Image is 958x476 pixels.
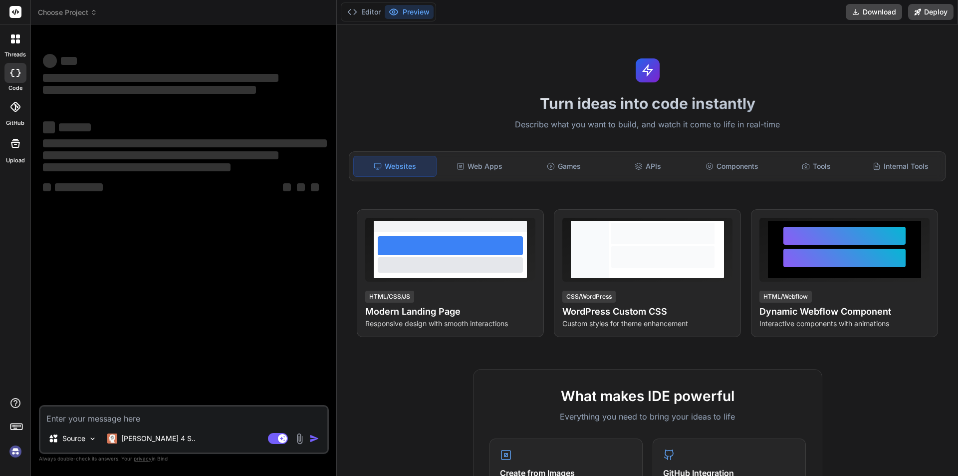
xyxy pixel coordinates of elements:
span: ‌ [311,183,319,191]
p: Responsive design with smooth interactions [365,319,535,329]
img: Pick Models [88,435,97,443]
p: Describe what you want to build, and watch it come to life in real-time [343,118,952,131]
button: Deploy [908,4,954,20]
div: Websites [353,156,437,177]
span: ‌ [61,57,77,65]
span: ‌ [43,86,256,94]
span: ‌ [43,121,55,133]
span: ‌ [43,54,57,68]
span: ‌ [43,139,327,147]
div: HTML/CSS/JS [365,291,414,303]
span: ‌ [43,151,278,159]
span: ‌ [43,74,278,82]
label: Upload [6,156,25,165]
h4: WordPress Custom CSS [562,305,732,319]
h4: Modern Landing Page [365,305,535,319]
img: Claude 4 Sonnet [107,434,117,444]
div: CSS/WordPress [562,291,616,303]
div: Web Apps [439,156,521,177]
h1: Turn ideas into code instantly [343,94,952,112]
span: privacy [134,456,152,462]
p: Always double-check its answers. Your in Bind [39,454,329,464]
p: Custom styles for theme enhancement [562,319,732,329]
label: code [8,84,22,92]
span: ‌ [283,183,291,191]
button: Preview [385,5,434,19]
div: HTML/Webflow [759,291,812,303]
button: Download [846,4,902,20]
p: Interactive components with animations [759,319,930,329]
div: Components [691,156,773,177]
label: threads [4,50,26,59]
div: Internal Tools [859,156,942,177]
p: Everything you need to bring your ideas to life [489,411,806,423]
img: attachment [294,433,305,445]
img: signin [7,443,24,460]
p: [PERSON_NAME] 4 S.. [121,434,196,444]
h4: Dynamic Webflow Component [759,305,930,319]
h2: What makes IDE powerful [489,386,806,407]
button: Editor [343,5,385,19]
span: Choose Project [38,7,97,17]
div: Tools [775,156,858,177]
div: Games [523,156,605,177]
div: APIs [607,156,689,177]
label: GitHub [6,119,24,127]
span: ‌ [55,183,103,191]
img: icon [309,434,319,444]
span: ‌ [43,183,51,191]
p: Source [62,434,85,444]
span: ‌ [297,183,305,191]
span: ‌ [43,163,231,171]
span: ‌ [59,123,91,131]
